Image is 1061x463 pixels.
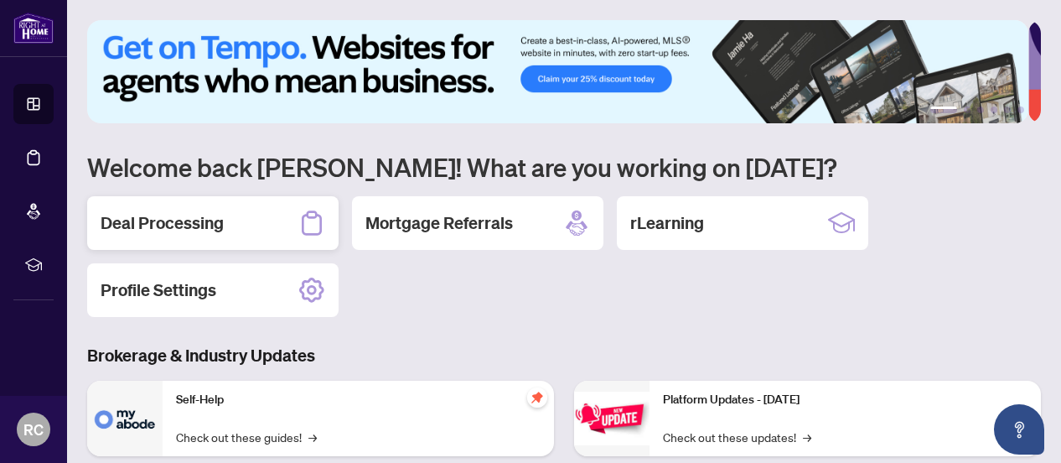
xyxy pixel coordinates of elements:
h2: rLearning [630,211,704,235]
img: Self-Help [87,381,163,456]
button: 2 [964,107,970,113]
button: 4 [991,107,997,113]
button: 1 [930,107,957,113]
h2: Mortgage Referrals [365,211,513,235]
p: Self-Help [176,391,541,409]
p: Platform Updates - [DATE] [663,391,1027,409]
img: logo [13,13,54,44]
a: Check out these guides!→ [176,428,317,446]
span: → [803,428,811,446]
button: 5 [1004,107,1011,113]
button: 6 [1017,107,1024,113]
a: Check out these updates!→ [663,428,811,446]
span: → [308,428,317,446]
h2: Deal Processing [101,211,224,235]
span: pushpin [527,388,547,408]
button: 3 [977,107,984,113]
h2: Profile Settings [101,278,216,302]
button: Open asap [994,404,1044,455]
img: Platform Updates - June 23, 2025 [574,392,650,445]
h1: Welcome back [PERSON_NAME]! What are you working on [DATE]? [87,151,1041,183]
span: RC [23,418,44,441]
h3: Brokerage & Industry Updates [87,344,1041,367]
img: Slide 0 [87,20,1028,123]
